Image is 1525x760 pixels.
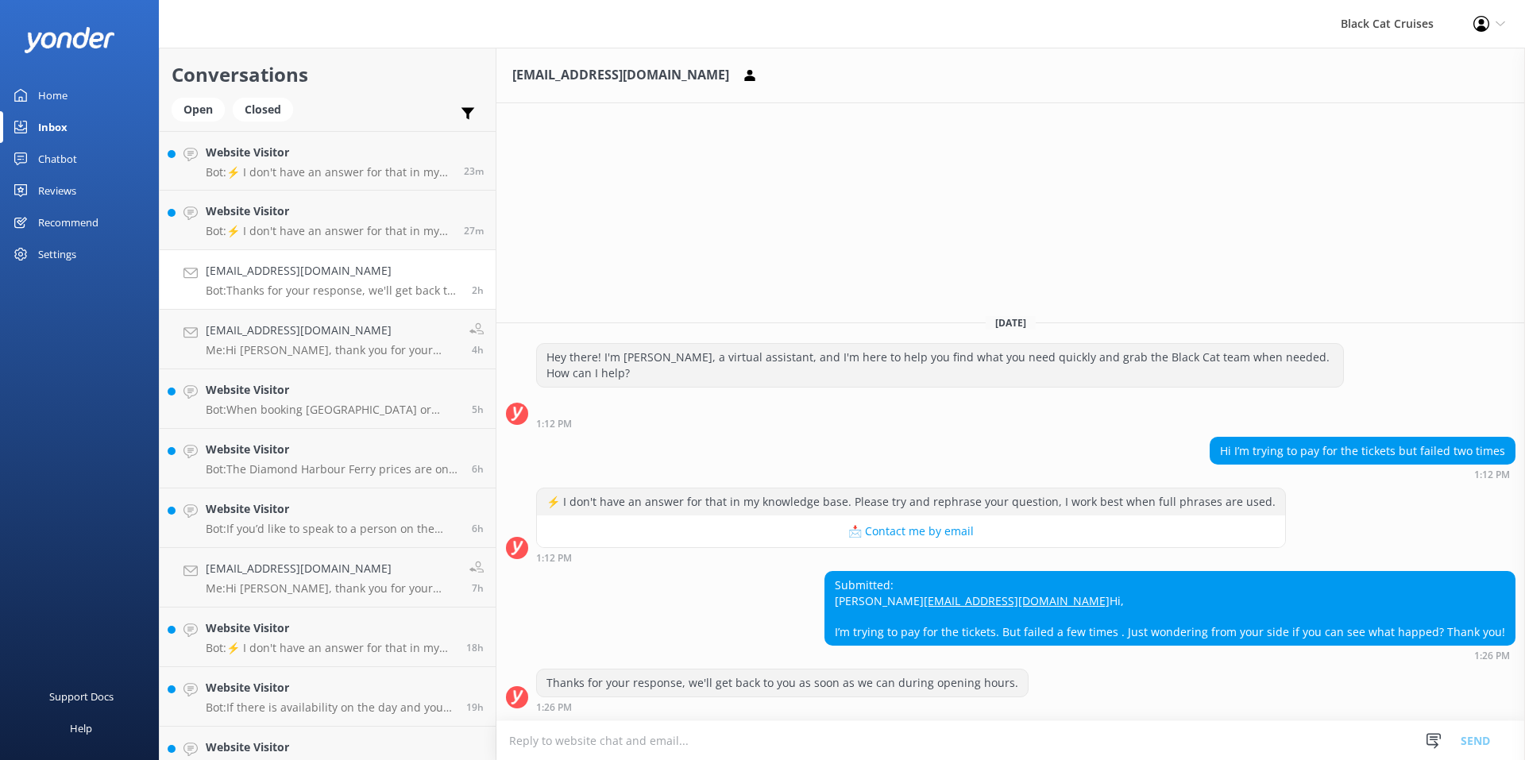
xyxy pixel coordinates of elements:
[536,703,572,712] strong: 1:26 PM
[160,250,496,310] a: [EMAIL_ADDRESS][DOMAIN_NAME]Bot:Thanks for your response, we'll get back to you as soon as we can...
[206,500,460,518] h4: Website Visitor
[924,593,1110,608] a: [EMAIL_ADDRESS][DOMAIN_NAME]
[160,429,496,488] a: Website VisitorBot:The Diamond Harbour Ferry prices are one-way, starting from $6 per adult and $...
[472,581,484,595] span: Sep 27 2025 08:29am (UTC +12:00) Pacific/Auckland
[206,641,454,655] p: Bot: ⚡ I don't have an answer for that in my knowledge base. Please try and rephrase your questio...
[536,419,572,429] strong: 1:12 PM
[206,619,454,637] h4: Website Visitor
[24,27,115,53] img: yonder-white-logo.png
[466,641,484,654] span: Sep 26 2025 09:18pm (UTC +12:00) Pacific/Auckland
[472,343,484,357] span: Sep 27 2025 11:12am (UTC +12:00) Pacific/Auckland
[536,554,572,563] strong: 1:12 PM
[206,441,460,458] h4: Website Visitor
[206,262,460,280] h4: [EMAIL_ADDRESS][DOMAIN_NAME]
[824,650,1515,661] div: Sep 27 2025 01:26pm (UTC +12:00) Pacific/Auckland
[464,164,484,178] span: Sep 27 2025 03:18pm (UTC +12:00) Pacific/Auckland
[537,669,1028,696] div: Thanks for your response, we'll get back to you as soon as we can during opening hours.
[49,681,114,712] div: Support Docs
[1210,438,1515,465] div: Hi I’m trying to pay for the tickets but failed two times
[1210,469,1515,480] div: Sep 27 2025 01:12pm (UTC +12:00) Pacific/Auckland
[160,488,496,548] a: Website VisitorBot:If you’d like to speak to a person on the Black Cat team, you can reach us on ...
[536,552,1286,563] div: Sep 27 2025 01:12pm (UTC +12:00) Pacific/Auckland
[160,131,496,191] a: Website VisitorBot:⚡ I don't have an answer for that in my knowledge base. Please try and rephras...
[38,143,77,175] div: Chatbot
[160,667,496,727] a: Website VisitorBot:If there is availability on the day and you meet the swimming requirements, it...
[206,679,454,696] h4: Website Visitor
[512,65,729,86] h3: [EMAIL_ADDRESS][DOMAIN_NAME]
[472,522,484,535] span: Sep 27 2025 08:49am (UTC +12:00) Pacific/Auckland
[38,206,98,238] div: Recommend
[70,712,92,744] div: Help
[206,403,460,417] p: Bot: When booking [GEOGRAPHIC_DATA] or Ripapa, each trip will show you a one-way price. You can b...
[206,224,452,238] p: Bot: ⚡ I don't have an answer for that in my knowledge base. Please try and rephrase your questio...
[160,548,496,608] a: [EMAIL_ADDRESS][DOMAIN_NAME]Me:Hi [PERSON_NAME], thank you for your message and yes we sell these...
[537,344,1343,386] div: Hey there! I'm [PERSON_NAME], a virtual assistant, and I'm here to help you find what you need qu...
[38,175,76,206] div: Reviews
[38,79,68,111] div: Home
[206,322,457,339] h4: [EMAIL_ADDRESS][DOMAIN_NAME]
[206,381,460,399] h4: Website Visitor
[206,343,457,357] p: Me: Hi [PERSON_NAME], thank you for your message and please know if you require transportation to...
[206,203,452,220] h4: Website Visitor
[233,98,293,122] div: Closed
[206,165,452,179] p: Bot: ⚡ I don't have an answer for that in my knowledge base. Please try and rephrase your questio...
[206,700,454,715] p: Bot: If there is availability on the day and you meet the swimming requirements, it may be possib...
[825,572,1515,645] div: Submitted: [PERSON_NAME] Hi, I’m trying to pay for the tickets. But failed a few times . Just won...
[537,488,1285,515] div: ⚡ I don't have an answer for that in my knowledge base. Please try and rephrase your question, I ...
[206,144,452,161] h4: Website Visitor
[206,462,460,476] p: Bot: The Diamond Harbour Ferry prices are one-way, starting from $6 per adult and $4 per child. W...
[472,284,484,297] span: Sep 27 2025 01:26pm (UTC +12:00) Pacific/Auckland
[206,739,454,756] h4: Website Visitor
[206,560,457,577] h4: [EMAIL_ADDRESS][DOMAIN_NAME]
[172,60,484,90] h2: Conversations
[160,369,496,429] a: Website VisitorBot:When booking [GEOGRAPHIC_DATA] or Ripapa, each trip will show you a one-way pr...
[160,608,496,667] a: Website VisitorBot:⚡ I don't have an answer for that in my knowledge base. Please try and rephras...
[472,462,484,476] span: Sep 27 2025 08:54am (UTC +12:00) Pacific/Auckland
[537,515,1285,547] button: 📩 Contact me by email
[172,98,225,122] div: Open
[160,191,496,250] a: Website VisitorBot:⚡ I don't have an answer for that in my knowledge base. Please try and rephras...
[172,100,233,118] a: Open
[160,310,496,369] a: [EMAIL_ADDRESS][DOMAIN_NAME]Me:Hi [PERSON_NAME], thank you for your message and please know if yo...
[206,581,457,596] p: Me: Hi [PERSON_NAME], thank you for your message and yes we sell these toys in our Retail Shop wh...
[38,238,76,270] div: Settings
[536,418,1344,429] div: Sep 27 2025 01:12pm (UTC +12:00) Pacific/Auckland
[233,100,301,118] a: Closed
[38,111,68,143] div: Inbox
[536,701,1029,712] div: Sep 27 2025 01:26pm (UTC +12:00) Pacific/Auckland
[466,700,484,714] span: Sep 26 2025 08:34pm (UTC +12:00) Pacific/Auckland
[1474,470,1510,480] strong: 1:12 PM
[472,403,484,416] span: Sep 27 2025 10:09am (UTC +12:00) Pacific/Auckland
[464,224,484,237] span: Sep 27 2025 03:14pm (UTC +12:00) Pacific/Auckland
[206,522,460,536] p: Bot: If you’d like to speak to a person on the Black Cat team, you can reach us on [PHONE_NUMBER]...
[206,284,460,298] p: Bot: Thanks for your response, we'll get back to you as soon as we can during opening hours.
[986,316,1036,330] span: [DATE]
[1474,651,1510,661] strong: 1:26 PM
